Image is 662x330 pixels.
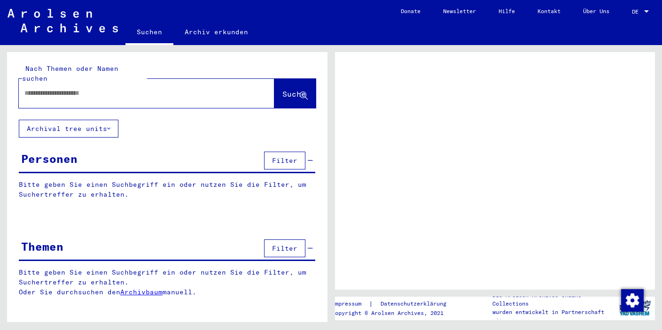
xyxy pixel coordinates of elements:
[8,9,118,32] img: Arolsen_neg.svg
[632,8,642,15] span: DE
[274,79,316,108] button: Suche
[21,150,78,167] div: Personen
[373,299,458,309] a: Datenschutzerklärung
[22,64,118,83] mat-label: Nach Themen oder Namen suchen
[332,309,458,317] p: Copyright © Arolsen Archives, 2021
[272,156,297,165] span: Filter
[19,120,118,138] button: Archival tree units
[621,289,644,312] img: Zustimmung ändern
[19,268,316,297] p: Bitte geben Sie einen Suchbegriff ein oder nutzen Sie die Filter, um Suchertreffer zu erhalten. O...
[332,299,369,309] a: Impressum
[264,239,305,257] button: Filter
[332,299,458,309] div: |
[272,244,297,253] span: Filter
[125,21,173,45] a: Suchen
[173,21,259,43] a: Archiv erkunden
[19,180,315,200] p: Bitte geben Sie einen Suchbegriff ein oder nutzen Sie die Filter, um Suchertreffer zu erhalten.
[120,288,163,296] a: Archivbaum
[282,89,306,99] span: Suche
[264,152,305,169] button: Filter
[617,296,653,320] img: yv_logo.png
[492,291,615,308] p: Die Arolsen Archives Online-Collections
[492,308,615,325] p: wurden entwickelt in Partnerschaft mit
[21,238,63,255] div: Themen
